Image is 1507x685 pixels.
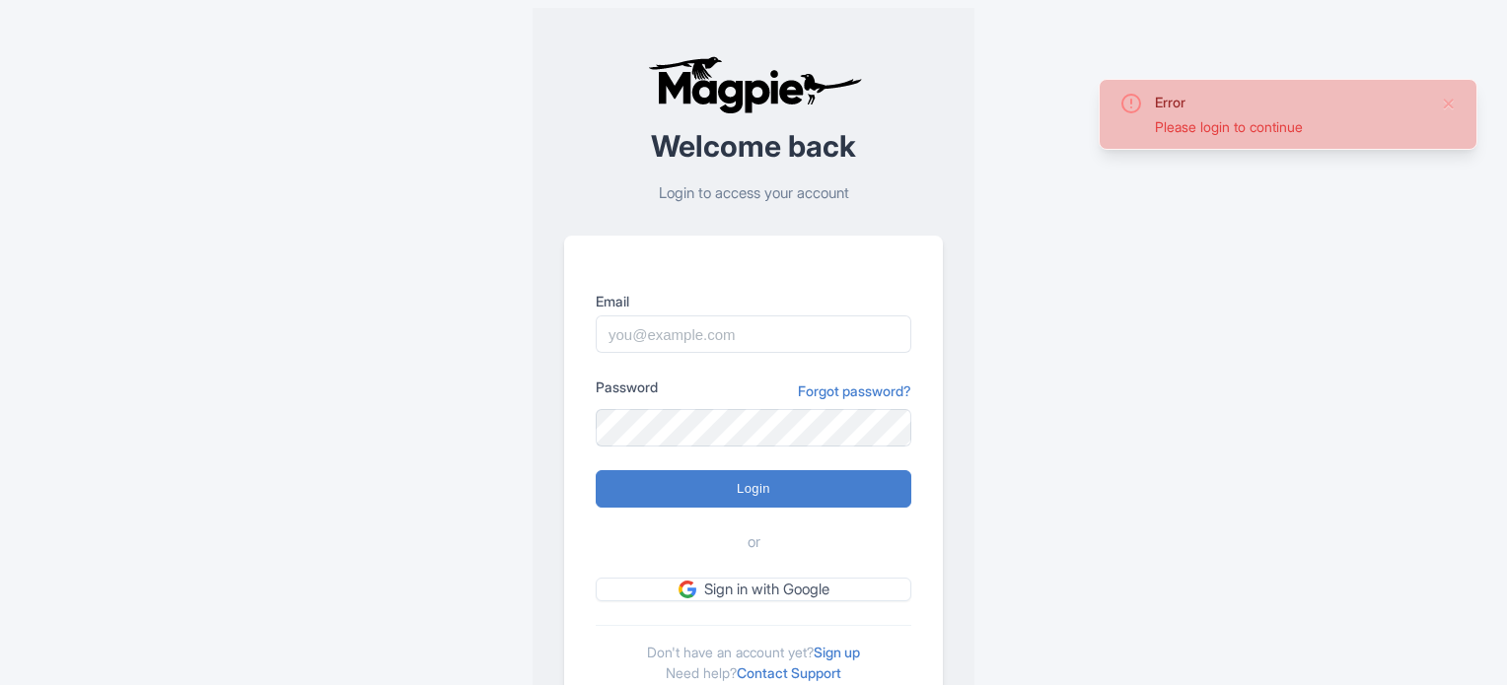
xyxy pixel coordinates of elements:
h2: Welcome back [564,130,943,163]
div: Don't have an account yet? Need help? [596,625,911,683]
a: Sign in with Google [596,578,911,602]
div: Please login to continue [1155,116,1425,137]
a: Forgot password? [798,380,911,401]
a: Contact Support [737,664,841,681]
span: or [748,531,760,554]
div: Error [1155,92,1425,112]
a: Sign up [814,644,860,660]
button: Close [1441,92,1457,115]
input: Login [596,470,911,508]
label: Password [596,377,658,397]
img: google.svg [679,581,696,598]
input: you@example.com [596,315,911,353]
img: logo-ab69f6fb50320c5b225c76a69d11143b.png [643,55,865,114]
p: Login to access your account [564,182,943,205]
label: Email [596,291,911,311]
